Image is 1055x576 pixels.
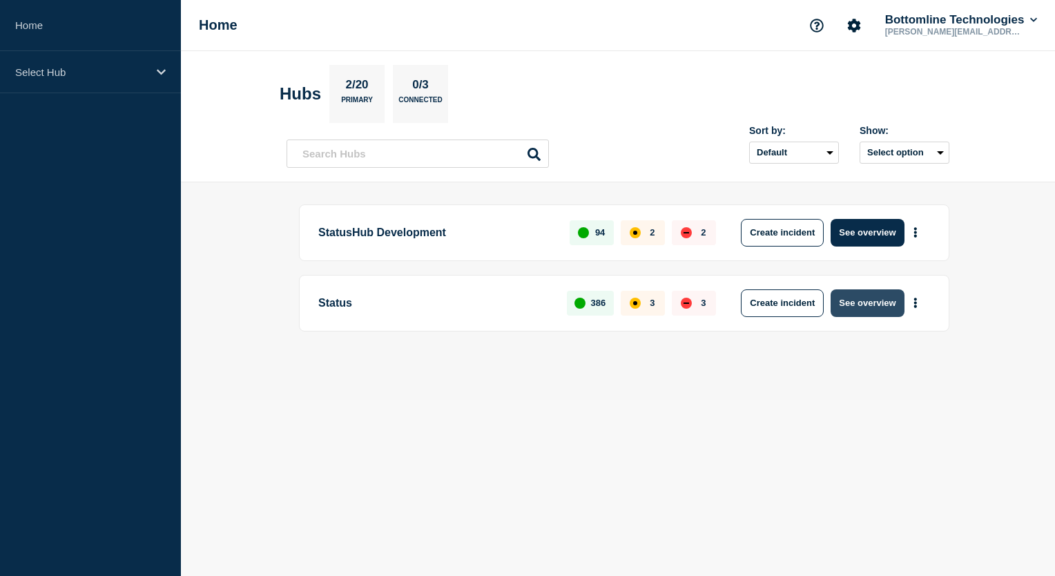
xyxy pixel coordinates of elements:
p: 0/3 [407,78,434,96]
h1: Home [199,17,238,33]
p: 386 [591,298,606,308]
p: 94 [595,227,605,238]
div: affected [630,298,641,309]
input: Search Hubs [287,140,549,168]
button: Bottomline Technologies [882,13,1040,27]
p: [PERSON_NAME][EMAIL_ADDRESS][DOMAIN_NAME] [882,27,1026,37]
p: Connected [398,96,442,111]
p: Select Hub [15,66,148,78]
button: Account settings [840,11,869,40]
button: Create incident [741,219,824,247]
div: Show: [860,125,949,136]
p: Status [318,289,551,317]
p: 2 [701,227,706,238]
select: Sort by [749,142,839,164]
button: More actions [907,290,925,316]
div: down [681,298,692,309]
p: 3 [701,298,706,308]
div: affected [630,227,641,238]
p: 2/20 [340,78,374,96]
p: 2 [650,227,655,238]
button: See overview [831,289,904,317]
button: Select option [860,142,949,164]
div: up [578,227,589,238]
button: Create incident [741,289,824,317]
h2: Hubs [280,84,321,104]
button: See overview [831,219,904,247]
p: StatusHub Development [318,219,554,247]
button: Support [802,11,831,40]
div: down [681,227,692,238]
p: Primary [341,96,373,111]
p: 3 [650,298,655,308]
div: Sort by: [749,125,839,136]
div: up [574,298,585,309]
button: More actions [907,220,925,245]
